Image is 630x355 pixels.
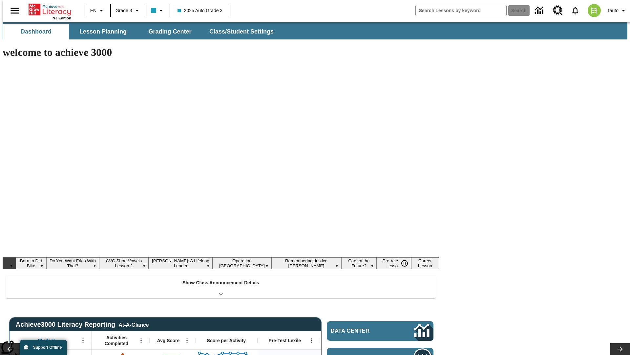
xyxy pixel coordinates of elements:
[584,2,605,19] button: Select a new avatar
[136,336,146,345] button: Open Menu
[79,28,127,35] span: Lesson Planning
[213,257,271,269] button: Slide 5 Operation London Bridge
[607,7,619,14] span: Tauto
[610,343,630,355] button: Lesson carousel, Next
[182,279,259,286] p: Show Class Announcement Details
[3,24,69,39] button: Dashboard
[3,46,439,59] h1: welcome to achieve 3000
[411,257,439,269] button: Slide 9 Career Lesson
[269,338,301,343] span: Pre-Test Lexile
[52,16,71,20] span: NJ Edition
[46,257,99,269] button: Slide 2 Do You Want Fries With That?
[6,275,436,298] div: Show Class Announcement Details
[182,336,192,345] button: Open Menu
[70,24,136,39] button: Lesson Planning
[148,28,191,35] span: Grading Center
[327,321,433,341] a: Data Center
[16,257,46,269] button: Slide 1 Born to Dirt Bike
[307,336,317,345] button: Open Menu
[5,1,25,20] button: Open side menu
[16,321,149,328] span: Achieve3000 Literacy Reporting
[115,7,132,14] span: Grade 3
[148,5,168,16] button: Class color is light blue. Change class color
[416,5,506,16] input: search field
[95,335,138,346] span: Activities Completed
[149,257,213,269] button: Slide 4 Dianne Feinstein: A Lifelong Leader
[20,340,67,355] button: Support Offline
[178,7,223,14] span: 2025 Auto Grade 3
[33,345,62,350] span: Support Offline
[567,2,584,19] a: Notifications
[204,24,279,39] button: Class/Student Settings
[341,257,377,269] button: Slide 7 Cars of the Future?
[118,321,149,328] div: At-A-Glance
[3,22,627,39] div: SubNavbar
[29,2,71,20] div: Home
[78,336,88,345] button: Open Menu
[90,7,96,14] span: EN
[38,338,55,343] span: Student
[588,4,601,17] img: avatar image
[549,2,567,19] a: Resource Center, Will open in new tab
[209,28,274,35] span: Class/Student Settings
[377,257,411,269] button: Slide 8 Pre-release lesson
[331,328,392,334] span: Data Center
[207,338,246,343] span: Score per Activity
[398,257,411,269] button: Pause
[87,5,108,16] button: Language: EN, Select a language
[99,257,149,269] button: Slide 3 CVC Short Vowels Lesson 2
[157,338,179,343] span: Avg Score
[605,5,630,16] button: Profile/Settings
[29,3,71,16] a: Home
[398,257,418,269] div: Pause
[3,24,280,39] div: SubNavbar
[137,24,203,39] button: Grading Center
[531,2,549,20] a: Data Center
[21,28,52,35] span: Dashboard
[113,5,144,16] button: Grade: Grade 3, Select a grade
[271,257,341,269] button: Slide 6 Remembering Justice O'Connor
